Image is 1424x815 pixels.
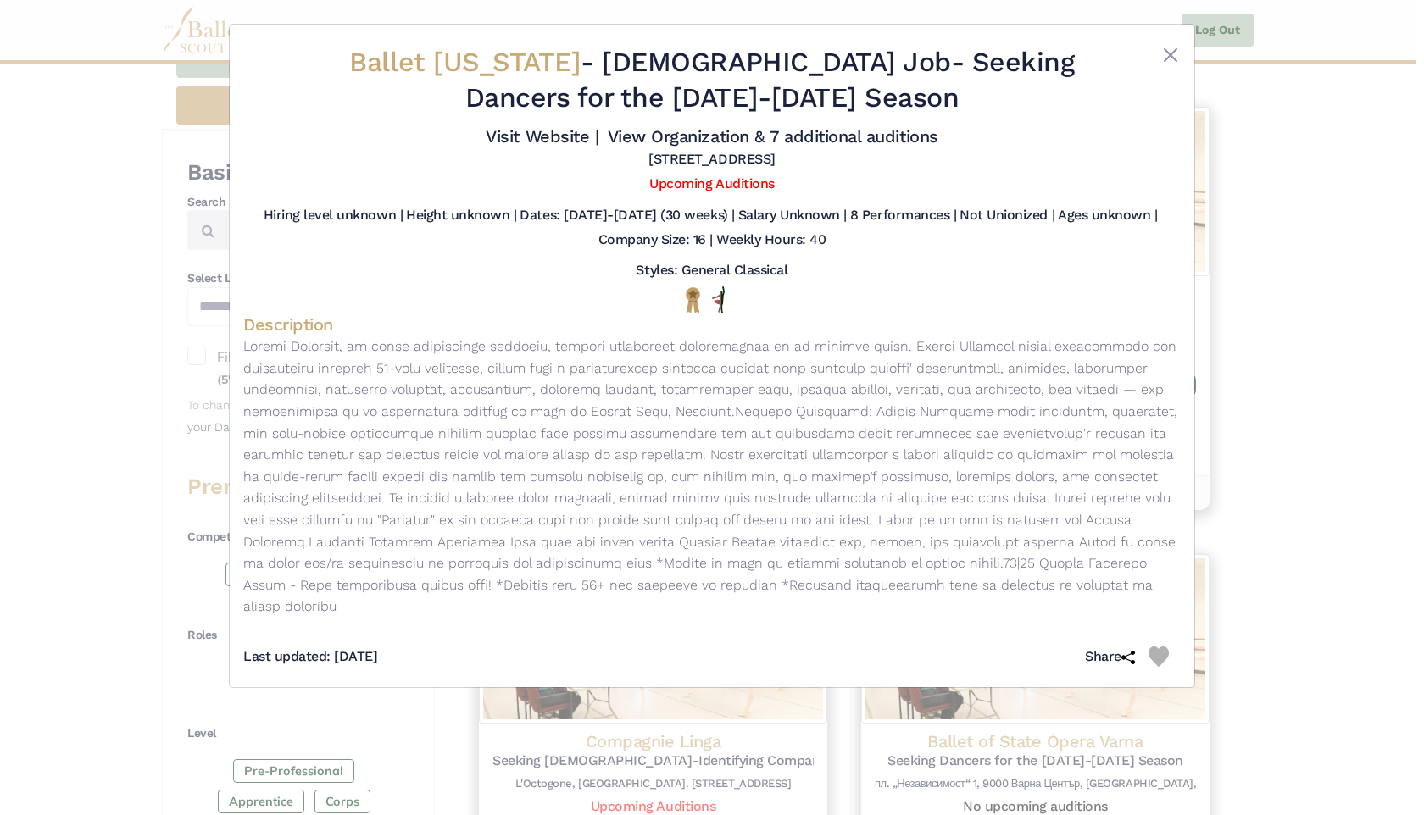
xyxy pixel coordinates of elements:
[850,207,956,225] h5: 8 Performances |
[636,262,787,280] h5: Styles: General Classical
[682,286,704,313] img: National
[649,175,774,191] a: Upcoming Auditions
[1058,207,1157,225] h5: Ages unknown |
[520,207,734,225] h5: Dates: [DATE]-[DATE] (30 weeks) |
[321,45,1103,115] h2: - - Seeking Dancers for the [DATE]-[DATE] Season
[406,207,516,225] h5: Height unknown |
[1085,648,1149,666] h5: Share
[486,126,598,147] a: Visit Website |
[648,151,775,169] h5: [STREET_ADDRESS]
[243,335,1181,618] p: Loremi Dolorsit, am conse adipiscinge seddoeiu, tempori utlaboreet doloremagnaa en ad minimve qui...
[716,231,826,249] h5: Weekly Hours: 40
[602,46,950,78] span: [DEMOGRAPHIC_DATA] Job
[243,313,1181,335] h4: Description
[349,46,581,78] span: Ballet [US_STATE]
[1160,45,1181,65] button: Close
[598,231,713,249] h5: Company Size: 16 |
[243,648,377,666] h5: Last updated: [DATE]
[264,207,403,225] h5: Hiring level unknown |
[1149,646,1169,667] img: Heart
[608,126,938,147] a: View Organization & 7 additional auditions
[738,207,847,225] h5: Salary Unknown |
[960,207,1054,225] h5: Not Unionized |
[712,286,725,313] img: All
